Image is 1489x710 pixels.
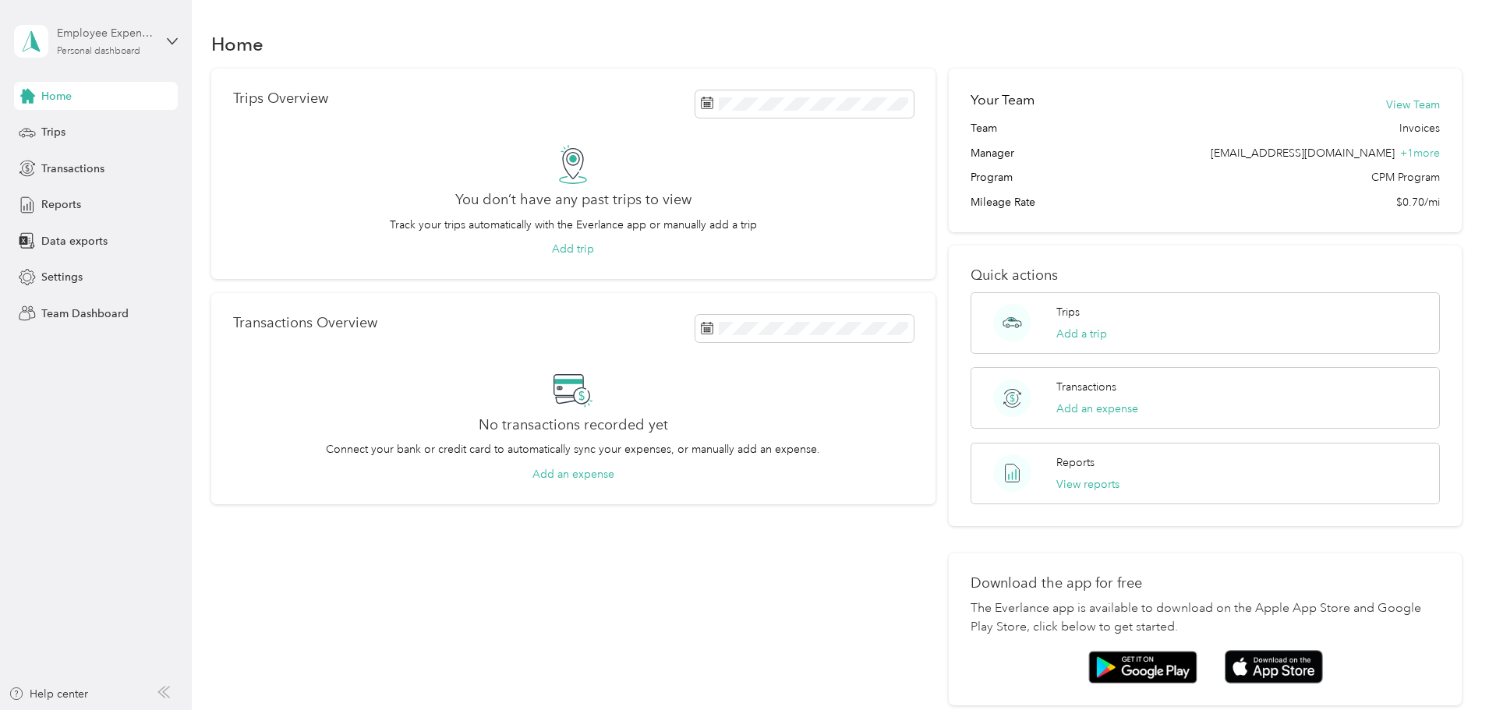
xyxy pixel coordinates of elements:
[1396,194,1440,210] span: $0.70/mi
[1402,623,1489,710] iframe: Everlance-gr Chat Button Frame
[1056,379,1116,395] p: Transactions
[211,36,263,52] h1: Home
[57,25,154,41] div: Employee Expense Reports
[1056,326,1107,342] button: Add a trip
[41,269,83,285] span: Settings
[1399,120,1440,136] span: Invoices
[971,267,1440,284] p: Quick actions
[41,161,104,177] span: Transactions
[41,124,65,140] span: Trips
[971,90,1035,110] h2: Your Team
[971,120,997,136] span: Team
[971,169,1013,185] span: Program
[1056,401,1138,417] button: Add an expense
[455,192,691,208] h2: You don’t have any past trips to view
[1225,650,1323,684] img: App store
[1056,476,1119,493] button: View reports
[971,194,1035,210] span: Mileage Rate
[1371,169,1440,185] span: CPM Program
[326,441,820,457] p: Connect your bank or credit card to automatically sync your expenses, or manually add an expense.
[1056,454,1095,471] p: Reports
[233,315,377,331] p: Transactions Overview
[1211,147,1395,160] span: [EMAIL_ADDRESS][DOMAIN_NAME]
[41,88,72,104] span: Home
[1386,97,1440,113] button: View Team
[532,466,614,482] button: Add an expense
[1056,304,1080,320] p: Trips
[971,145,1014,161] span: Manager
[971,575,1440,592] p: Download the app for free
[390,217,757,233] p: Track your trips automatically with the Everlance app or manually add a trip
[1400,147,1440,160] span: + 1 more
[41,233,108,249] span: Data exports
[9,686,88,702] button: Help center
[1088,651,1197,684] img: Google play
[552,241,594,257] button: Add trip
[41,306,129,322] span: Team Dashboard
[479,417,668,433] h2: No transactions recorded yet
[971,599,1440,637] p: The Everlance app is available to download on the Apple App Store and Google Play Store, click be...
[233,90,328,107] p: Trips Overview
[41,196,81,213] span: Reports
[57,47,140,56] div: Personal dashboard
